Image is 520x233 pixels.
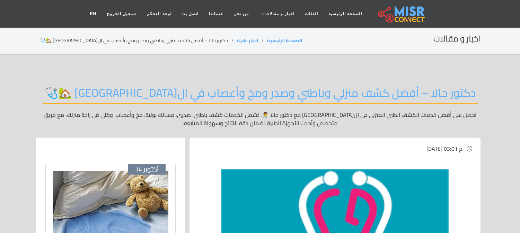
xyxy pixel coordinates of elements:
h2: دكتور حالا – أفضل كشف منزلي وباطني وصدر ومخ وأعصاب في ال[GEOGRAPHIC_DATA] 🏡🩺 [43,86,478,104]
a: اخبار طبية [237,36,258,45]
a: خدماتنا [204,7,228,20]
h2: اخبار و مقالات [433,34,481,44]
a: من نحن [228,7,254,20]
a: اخبار و مقالات [254,7,300,20]
a: اتصل بنا [177,7,204,20]
a: لوحة التحكم [142,7,177,20]
a: الصفحة الرئيسية [323,7,367,20]
span: أكتوبر 14 [135,166,159,173]
a: الفئات [300,7,323,20]
p: احصل على أفضل خدمات الكشف الطبي المنزلي في ال[GEOGRAPHIC_DATA] مع دكتور حالا 👨‍⚕️. تشمل الخدمات ك... [40,111,481,127]
a: تسجيل الخروج [102,7,142,20]
span: [DATE] 03:01 م [426,143,462,154]
a: الصفحة الرئيسية [267,36,302,45]
li: دكتور حالا – أفضل كشف منزلي وباطني وصدر ومخ وأعصاب في ال[GEOGRAPHIC_DATA] 🏡🩺 [40,37,237,44]
a: EN [85,7,102,20]
img: main.misr_connect [378,5,424,22]
span: اخبار و مقالات [265,11,294,17]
